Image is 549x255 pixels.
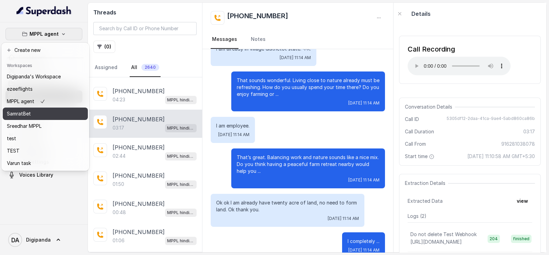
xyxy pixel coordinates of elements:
button: Create new [3,44,88,56]
p: SamratBet [7,110,31,118]
header: Workspaces [3,59,88,70]
p: Varun task [7,159,31,167]
p: ezeeflights [7,85,33,93]
p: TEST [7,147,20,155]
button: MPPL agent [5,28,82,40]
p: MPPL agent [7,97,34,106]
p: Digipanda's Workspace [7,73,61,81]
p: MPPL agent [30,30,59,38]
div: MPPL agent [1,43,89,171]
p: Sreedhar MPPL [7,122,42,130]
p: test [7,134,16,143]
